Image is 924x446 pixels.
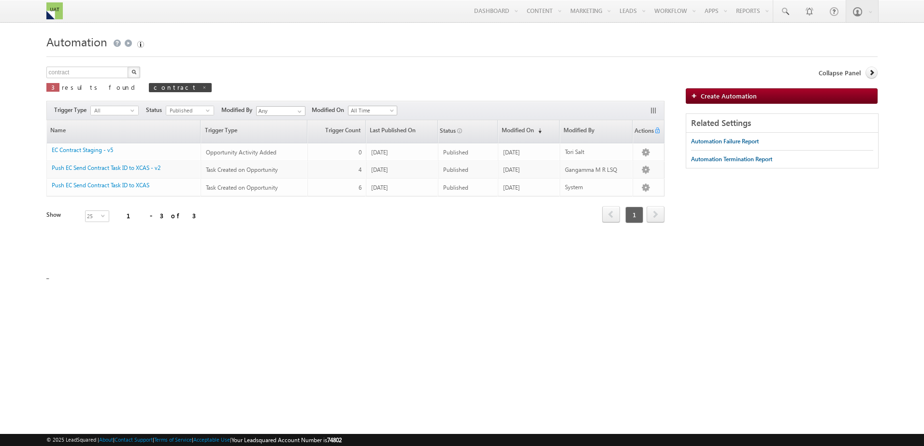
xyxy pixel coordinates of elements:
[206,166,278,173] span: Task Created on Opportunity
[686,114,878,133] div: Related Settings
[602,206,620,223] span: prev
[256,106,305,116] input: Type to Search
[52,181,149,189] a: Push EC Send Contract Task ID to XCAS
[327,436,342,444] span: 74802
[691,155,772,164] div: Automation Termination Report
[691,137,759,146] div: Automation Failure Report
[503,149,520,156] span: [DATE]
[560,120,632,143] a: Modified By
[647,207,664,223] a: next
[565,183,629,192] div: System
[99,436,113,443] a: About
[691,93,701,98] img: add_icon.png
[565,148,629,156] div: Tori Salt
[131,70,136,74] img: Search
[371,166,388,173] span: [DATE]
[166,106,206,115] span: Published
[691,151,772,168] a: Automation Termination Report
[101,213,109,218] span: select
[348,106,397,115] a: All Time
[52,146,113,153] a: EC Contract Staging - v5
[46,435,342,445] span: © 2025 LeadSquared | | | | |
[193,436,230,443] a: Acceptable Use
[443,184,468,191] span: Published
[54,106,90,114] span: Trigger Type
[51,83,55,91] span: 3
[46,210,77,219] div: Show
[86,211,101,222] span: 25
[127,210,196,221] div: 1 - 3 of 3
[625,207,643,223] span: 1
[206,149,276,156] span: Opportunity Activity Added
[359,166,361,173] span: 4
[308,120,365,143] a: Trigger Count
[46,31,878,280] div: _
[503,184,520,191] span: [DATE]
[154,436,192,443] a: Terms of Service
[146,106,166,114] span: Status
[52,164,160,171] a: Push EC Send Contract Task ID to XCAS - v2
[348,106,394,115] span: All Time
[503,166,520,173] span: [DATE]
[221,106,256,114] span: Modified By
[443,149,468,156] span: Published
[691,133,759,150] a: Automation Failure Report
[312,106,348,114] span: Modified On
[292,107,304,116] a: Show All Items
[115,436,153,443] a: Contact Support
[647,206,664,223] span: next
[206,108,214,112] span: select
[359,149,361,156] span: 0
[154,83,197,91] span: contract
[819,69,861,77] span: Collapse Panel
[366,120,437,143] a: Last Published On
[91,106,130,115] span: All
[438,121,456,142] span: Status
[443,166,468,173] span: Published
[62,83,139,91] span: results found
[46,34,107,49] span: Automation
[371,184,388,191] span: [DATE]
[602,207,620,223] a: prev
[46,2,63,19] img: Custom Logo
[47,120,201,143] a: Name
[130,108,138,112] span: select
[565,166,629,174] div: Gangamma M R LSQ
[201,120,307,143] a: Trigger Type
[371,149,388,156] span: [DATE]
[498,120,559,143] a: Modified On(sorted descending)
[534,127,542,135] span: (sorted descending)
[701,92,757,100] span: Create Automation
[359,184,361,191] span: 6
[633,121,654,142] span: Actions
[206,184,278,191] span: Task Created on Opportunity
[231,436,342,444] span: Your Leadsquared Account Number is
